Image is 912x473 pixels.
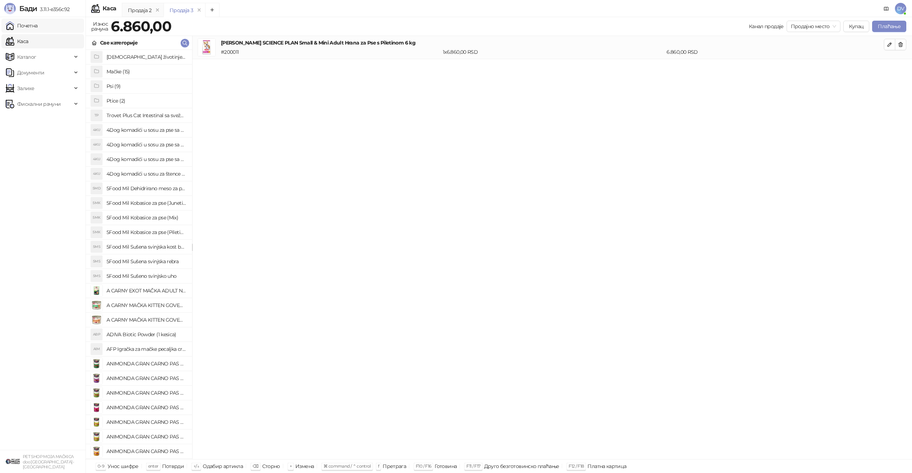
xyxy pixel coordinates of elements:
h4: [PERSON_NAME] SCIENCE PLAN Small & Mini Adult Hrana za Pse s Piletinom 6 kg [221,39,884,47]
h4: 5Food Mil Sušena svinjska rebra [107,256,186,267]
div: Готовина [435,462,457,471]
h4: 5Food Mil Kobasice za pse (Mix) [107,212,186,223]
div: Унос шифре [108,462,139,471]
h4: 5Food Mil Sušeno svinjsko uho [107,270,186,282]
div: 6.860,00 RSD [665,48,885,56]
h4: [DEMOGRAPHIC_DATA] životinje (3) [107,51,186,63]
div: Износ рачуна [90,19,109,33]
img: Logo [4,3,16,14]
div: Продаја 2 [128,6,151,14]
h4: 4Dog komadići u sosu za pse sa piletinom i govedinom (4x100g) [107,154,186,165]
div: Продаја 3 [170,6,193,14]
span: 0-9 [98,463,104,469]
span: DV [895,3,906,14]
span: ⌘ command / ⌃ control [323,463,371,469]
img: Slika [91,402,102,413]
span: Продајно место [791,21,836,32]
button: remove [153,7,162,13]
div: 5MD [91,183,102,194]
strong: 6.860,00 [111,17,171,35]
h4: ANIMONDA GRAN CARNO PAS ADULT GOVEDINA I ĆURETINA 800g [107,446,186,457]
img: Slika [91,314,102,326]
h4: 5Food Mil Kobasice za pse (Junetina) [107,197,186,209]
img: 64x64-companyLogo-9f44b8df-f022-41eb-b7d6-300ad218de09.png [6,454,20,469]
h4: ANIMONDA GRAN CARNO PAS ADULT GOVEDINA I DIVLJAČ 800g [107,358,186,369]
div: Друго безготовинско плаћање [484,462,559,471]
span: 3.11.1-e356c92 [37,6,69,12]
img: Slika [91,416,102,428]
div: 5MK [91,197,102,209]
span: Документи [17,66,44,80]
h4: Psi (9) [107,80,186,92]
span: f [378,463,379,469]
div: 5MS [91,256,102,267]
h4: ANIMONDA GRAN CARNO PAS ADULT GOVEDINA I JAGNJETINA 800g [107,373,186,384]
h4: Trovet Plus Cat Intestinal sa svežom ribom (85g) [107,110,186,121]
h4: ANIMONDA GRAN CARNO PAS ADULT GOVEDINA I ZEC S BILJEM 400g [107,416,186,428]
div: AIM [91,343,102,355]
div: TP [91,110,102,121]
div: Све категорије [100,39,138,47]
span: Фискални рачуни [17,97,61,111]
a: Почетна [6,19,38,33]
h4: A CARNY MAČKA KITTEN GOVEDINA,TELETINA I PILETINA 200g [107,314,186,326]
div: Каса [103,6,116,11]
img: Slika [91,446,102,457]
h4: 4Dog komadići u sosu za pse sa govedinom (100g) [107,124,186,136]
small: PET SHOP MOJA MAČKICA doo [GEOGRAPHIC_DATA]-[GEOGRAPHIC_DATA] [23,454,74,469]
h4: 5Food Mil Dehidrirano meso za pse [107,183,186,194]
h4: 4Dog komadići u sosu za štence sa piletinom (100g) [107,168,186,180]
div: Претрага [383,462,406,471]
div: grid [86,50,192,459]
span: F11 / F17 [466,463,480,469]
div: 4KU [91,168,102,180]
img: Slika [91,358,102,369]
div: 5MS [91,270,102,282]
div: Потврди [162,462,184,471]
span: F10 / F16 [416,463,431,469]
span: + [290,463,292,469]
div: Одабир артикла [203,462,243,471]
span: ⌫ [253,463,258,469]
h4: ANIMONDA GRAN CARNO PAS ADULT GOVEDINA I PAČJA SRCA 800g [107,387,186,399]
span: Бади [19,4,37,13]
div: Измена [295,462,314,471]
span: Залихе [17,81,34,95]
div: 1 x 6.860,00 RSD [441,48,665,56]
img: Slika [91,431,102,442]
img: Slika [91,300,102,311]
div: 5MS [91,241,102,253]
h4: 5Food Mil Sušena svinjska kost buta [107,241,186,253]
div: Сторно [262,462,280,471]
a: Каса [6,34,28,48]
div: ABP [91,329,102,340]
div: Платна картица [587,462,626,471]
button: Add tab [205,3,219,17]
img: Slika [91,373,102,384]
img: Slika [91,285,102,296]
h4: 4Dog komadići u sosu za pse sa piletinom (100g) [107,139,186,150]
h4: A CARNY EXOT MAČKA ADULT NOJ 85g [107,285,186,296]
div: 4KU [91,124,102,136]
div: 5MK [91,227,102,238]
h4: A CARNY MAČKA KITTEN GOVEDINA,PILETINA I ZEC 200g [107,300,186,311]
button: Плаћање [872,21,906,32]
h4: ANIMONDA GRAN CARNO PAS ADULT GOVEDINA I SRCA 400g [107,402,186,413]
h4: ADIVA Biotic Powder (1 kesica) [107,329,186,340]
a: Документација [881,3,892,14]
h4: AFP Igračka za mačke pecaljka crveni čupavac [107,343,186,355]
img: Slika [91,387,102,399]
div: # 200011 [219,48,441,56]
h4: 5Food Mil Kobasice za pse (Piletina) [107,227,186,238]
span: enter [148,463,159,469]
button: remove [195,7,204,13]
h4: Ptice (2) [107,95,186,106]
div: 4KU [91,154,102,165]
button: Купац [843,21,870,32]
span: Каталог [17,50,36,64]
span: ↑/↓ [193,463,199,469]
div: 4KU [91,139,102,150]
h4: Mačke (15) [107,66,186,77]
h4: ANIMONDA GRAN CARNO PAS ADULT GOVEDINA I ZEC S BILJEM 800g [107,431,186,442]
div: 5MK [91,212,102,223]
